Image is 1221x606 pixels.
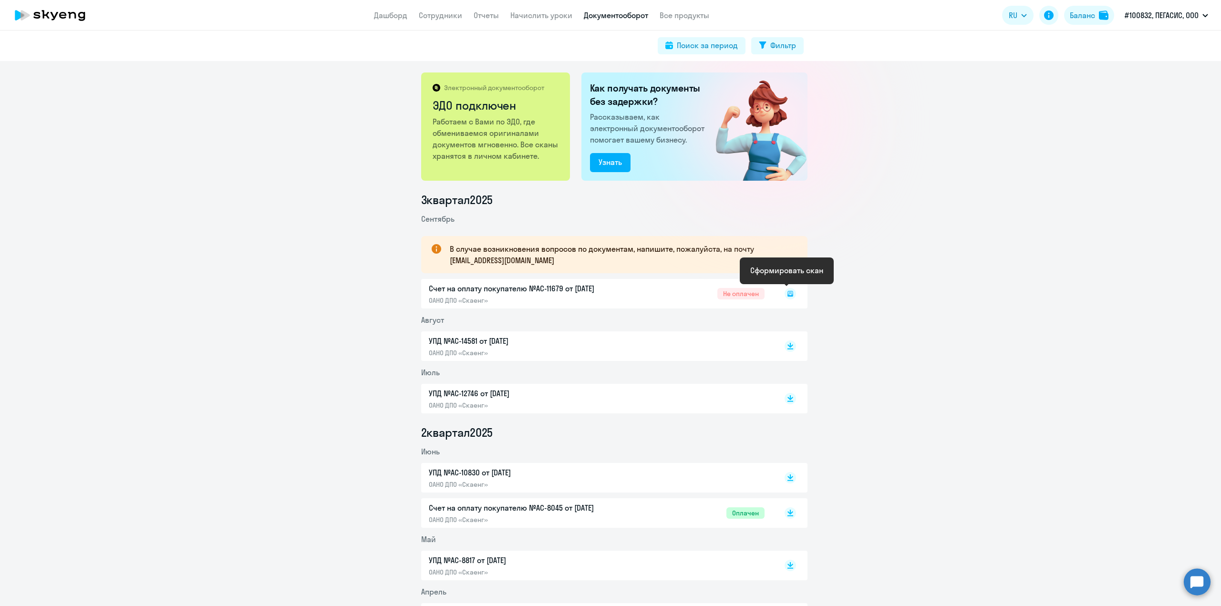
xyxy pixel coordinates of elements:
[658,37,745,54] button: Поиск за период
[1125,10,1199,21] p: #100832, ПЕГАСИС, ООО
[421,192,807,207] li: 3 квартал 2025
[429,480,629,489] p: ОАНО ДПО «Скаенг»
[421,447,440,456] span: Июнь
[444,83,544,92] p: Электронный документооборот
[1064,6,1114,25] button: Балансbalance
[750,265,823,276] div: Сформировать скан
[429,515,629,524] p: ОАНО ДПО «Скаенг»
[429,467,629,478] p: УПД №AC-10830 от [DATE]
[421,425,807,440] li: 2 квартал 2025
[421,534,436,544] span: Май
[429,467,765,489] a: УПД №AC-10830 от [DATE]ОАНО ДПО «Скаенг»
[374,10,407,20] a: Дашборд
[510,10,572,20] a: Начислить уроки
[421,368,440,377] span: Июль
[429,502,765,524] a: Счет на оплату покупателю №AC-8045 от [DATE]ОАНО ДПО «Скаенг»Оплачен
[590,111,708,145] p: Рассказываем, как электронный документооборот помогает вашему бизнесу.
[1120,4,1213,27] button: #100832, ПЕГАСИС, ООО
[700,72,807,181] img: connected
[419,10,462,20] a: Сотрудники
[429,555,629,566] p: УПД №AC-8817 от [DATE]
[433,98,560,113] h2: ЭДО подключен
[421,587,446,596] span: Апрель
[660,10,709,20] a: Все продукты
[429,388,765,410] a: УПД №AC-12746 от [DATE]ОАНО ДПО «Скаенг»
[590,153,631,172] button: Узнать
[429,555,765,576] a: УПД №AC-8817 от [DATE]ОАНО ДПО «Скаенг»
[429,349,629,357] p: ОАНО ДПО «Скаенг»
[421,315,444,325] span: Август
[450,243,790,266] p: В случае возникновения вопросов по документам, напишите, пожалуйста, на почту [EMAIL_ADDRESS][DOM...
[421,214,455,224] span: Сентябрь
[726,507,765,519] span: Оплачен
[429,401,629,410] p: ОАНО ДПО «Скаенг»
[770,40,796,51] div: Фильтр
[1009,10,1017,21] span: RU
[590,82,708,108] h2: Как получать документы без задержки?
[429,502,629,514] p: Счет на оплату покупателю №AC-8045 от [DATE]
[584,10,648,20] a: Документооборот
[429,335,629,347] p: УПД №AC-14581 от [DATE]
[429,388,629,399] p: УПД №AC-12746 от [DATE]
[429,568,629,576] p: ОАНО ДПО «Скаенг»
[751,37,804,54] button: Фильтр
[1002,6,1034,25] button: RU
[1099,10,1108,20] img: balance
[433,116,560,162] p: Работаем с Вами по ЭДО, где обмениваемся оригиналами документов мгновенно. Все сканы хранятся в л...
[599,156,622,168] div: Узнать
[474,10,499,20] a: Отчеты
[429,335,765,357] a: УПД №AC-14581 от [DATE]ОАНО ДПО «Скаенг»
[677,40,738,51] div: Поиск за период
[1070,10,1095,21] div: Баланс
